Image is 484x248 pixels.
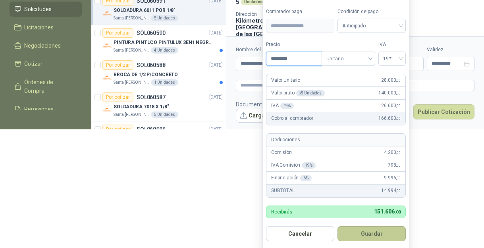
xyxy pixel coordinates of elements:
span: Unitario [326,53,370,65]
p: SUBTOTAL [271,187,295,194]
img: Company Logo [102,105,112,115]
p: Cobro al comprador [271,115,313,122]
span: ,00 [396,116,401,121]
a: Por cotizarSOL060586[DATE] [91,121,226,154]
img: Company Logo [102,41,112,50]
div: Por cotizar [102,60,133,70]
p: Valor bruto [271,89,325,97]
p: IVA [271,102,294,110]
p: SOL060586 [137,127,166,132]
p: Deducciones [271,136,300,144]
p: SOL060587 [137,94,166,100]
a: Remisiones [10,102,82,117]
span: ,00 [396,104,401,108]
p: Santa [PERSON_NAME] [114,15,149,21]
span: ,00 [396,176,401,180]
div: 19 % [280,103,294,109]
p: SOLDADURA 6011 POR 1/8" [114,7,175,14]
span: 151.606 [374,208,401,215]
img: Company Logo [102,73,112,83]
span: Solicitudes [25,5,52,13]
span: 9.996 [384,174,401,182]
span: Licitaciones [25,23,54,32]
a: Licitaciones [10,20,82,35]
label: Nombre del producto [236,46,313,54]
label: Validez [427,46,474,54]
a: Por cotizarSOL060588[DATE] Company LogoBROCA DE 1/2 P/CONCRETOSanta [PERSON_NAME]1 Unidades [91,57,226,89]
span: ,00 [396,163,401,167]
span: 28.000 [381,77,401,84]
label: IVA [378,41,406,48]
span: Órdenes de Compra [25,78,74,95]
span: ,00 [396,78,401,83]
p: [DATE] [209,62,223,69]
div: 1 Unidades [151,79,178,86]
span: Negociaciones [25,41,61,50]
p: Comisión [271,149,292,156]
p: Santa [PERSON_NAME] [114,79,149,86]
span: ,00 [396,91,401,95]
span: ,00 [395,210,401,215]
button: Publicar Cotización [413,104,474,119]
p: SOL060590 [137,30,166,36]
p: Valor Unitario [271,77,300,84]
span: ,00 [396,150,401,155]
a: Por cotizarSOL060587[DATE] Company LogoSOLDADURA 7018 X 1/8"Santa [PERSON_NAME]5 Unidades [91,89,226,121]
span: 166.600 [378,115,401,122]
span: 26.600 [381,102,401,110]
label: Precio [266,41,322,48]
label: Condición de pago [337,8,406,15]
p: SOL060588 [137,62,166,68]
span: ,00 [396,188,401,193]
div: x 5 Unidades [296,90,325,96]
button: Guardar [337,226,406,241]
span: 140.000 [378,89,401,97]
div: 5 Unidades [151,112,178,118]
p: Dirección [236,12,324,17]
div: 5 Unidades [151,15,178,21]
div: 19 % [302,162,316,169]
button: Cancelar [266,226,334,241]
p: IVA Comisión [271,161,316,169]
p: Recibirás [271,209,292,214]
span: Remisiones [25,105,54,113]
span: 14.994 [381,187,401,194]
span: 798 [388,161,401,169]
p: Kilómetro 3 vía Galapa [GEOGRAPHIC_DATA], detras de las [GEOGRAPHIC_DATA][PERSON_NAME], [GEOGRAPH... [236,17,324,51]
span: 19% [383,53,401,65]
a: Por cotizarSOL060590[DATE] Company LogoPINTURA PINTUCO PINTULUX 3EN1 NEGRO X GSanta [PERSON_NAME]... [91,25,226,57]
p: Santa [PERSON_NAME] [114,47,149,54]
button: Cargar archivo [236,109,293,123]
p: Financiación [271,174,312,182]
div: 4 Unidades [151,47,178,54]
div: Por cotizar [102,92,133,102]
p: Documentos de Referencia [236,100,305,109]
p: [DATE] [209,94,223,101]
p: SOLDADURA 7018 X 1/8" [114,103,169,111]
p: [DATE] [209,29,223,37]
img: Company Logo [102,9,112,18]
div: Por cotizar [102,28,133,38]
div: Por cotizar [102,125,133,134]
a: Cotizar [10,56,82,71]
span: Cotizar [25,60,43,68]
p: PINTURA PINTUCO PINTULUX 3EN1 NEGRO X G [114,39,212,46]
p: [DATE] [209,126,223,133]
span: 4.200 [384,149,401,156]
span: Anticipado [342,20,401,32]
a: Órdenes de Compra [10,75,82,98]
a: Solicitudes [10,2,82,17]
div: 6 % [300,175,312,181]
label: Comprador paga [266,8,334,15]
p: BROCA DE 1/2 P/CONCRETO [114,71,178,79]
a: Negociaciones [10,38,82,53]
p: Santa [PERSON_NAME] [114,112,149,118]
